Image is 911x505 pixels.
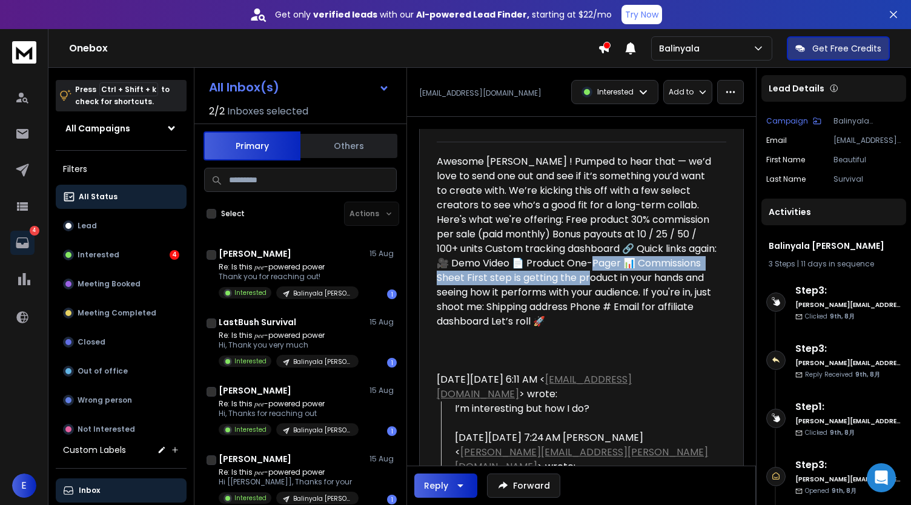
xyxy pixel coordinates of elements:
button: Lead [56,214,187,238]
p: Last Name [766,174,806,184]
button: Wrong person [56,388,187,412]
h6: Step 3 : [795,342,901,356]
p: Balinyala [PERSON_NAME] [833,116,901,126]
p: Balinyala [PERSON_NAME] [293,289,351,298]
p: Out of office [78,366,128,376]
button: All Inbox(s) [199,75,399,99]
strong: AI-powered Lead Finder, [416,8,529,21]
p: 15 Aug [369,317,397,327]
p: Lead Details [769,82,824,94]
h1: [PERSON_NAME] [219,385,291,397]
p: Reply Received [805,370,880,379]
h3: Custom Labels [63,444,126,456]
p: Balinyala [PERSON_NAME] [293,426,351,435]
button: Not Interested [56,417,187,441]
p: Press to check for shortcuts. [75,84,170,108]
a: 4 [10,231,35,255]
div: | [769,259,899,269]
p: Re: Is this 𝑝𝑒𝑒-powered power [219,262,359,272]
h1: [PERSON_NAME] [219,453,291,465]
button: Reply [414,474,477,498]
p: Campaign [766,116,808,126]
p: Not Interested [78,424,135,434]
h1: All Campaigns [65,122,130,134]
p: Interested [597,87,634,97]
div: I’m interesting but how I do? [455,401,717,416]
p: Balinyala [PERSON_NAME] [293,357,351,366]
p: Beautiful [833,155,901,165]
button: Closed [56,330,187,354]
button: Meeting Booked [56,272,187,296]
button: Primary [204,131,300,160]
p: Interested [234,493,267,503]
p: Clicked [805,428,855,437]
p: First Name [766,155,805,165]
label: Select [221,209,245,219]
h3: Filters [56,160,187,177]
button: Forward [487,474,560,498]
div: Open Intercom Messenger [867,463,896,492]
p: [EMAIL_ADDRESS][DOMAIN_NAME] [419,88,542,98]
button: E [12,474,36,498]
p: Add to [669,87,694,97]
p: [EMAIL_ADDRESS][DOMAIN_NAME] [833,136,901,145]
p: Balinyala [659,42,704,54]
p: Clicked [805,312,855,321]
span: 11 days in sequence [801,259,874,269]
h1: Balinyala [PERSON_NAME] [769,240,899,252]
div: [DATE][DATE] 7:24 AM [PERSON_NAME] < > wrote: [455,431,717,474]
h1: Onebox [69,41,598,56]
div: Awesome [PERSON_NAME] ! Pumped to hear that — we’d love to send one out and see if it’s something... [437,154,717,329]
button: All Campaigns [56,116,187,140]
p: Wrong person [78,395,132,405]
span: 9th, 8月 [832,486,856,495]
p: 15 Aug [369,386,397,395]
p: 4 [30,226,39,236]
button: Get Free Credits [787,36,890,61]
span: 9th, 8月 [830,428,855,437]
div: Reply [424,480,448,492]
p: Meeting Booked [78,279,141,289]
p: Survival [833,174,901,184]
a: [PERSON_NAME][EMAIL_ADDRESS][PERSON_NAME][DOMAIN_NAME] [455,445,708,474]
div: 1 [387,495,397,504]
p: Get Free Credits [812,42,881,54]
p: Hi [[PERSON_NAME]], Thanks for your [219,477,359,487]
p: Hi, Thanks for reaching out [219,409,359,418]
h6: [PERSON_NAME][EMAIL_ADDRESS][PERSON_NAME][DOMAIN_NAME] [795,475,901,484]
span: 9th, 8月 [855,370,880,379]
h6: Step 3 : [795,458,901,472]
button: Inbox [56,478,187,503]
h6: [PERSON_NAME][EMAIL_ADDRESS][PERSON_NAME][DOMAIN_NAME] [795,300,901,309]
p: Re: Is this 𝑝𝑒𝑒-powered power [219,467,359,477]
button: Interested4 [56,243,187,267]
p: Try Now [625,8,658,21]
p: Lead [78,221,97,231]
span: 2 / 2 [209,104,225,119]
p: 15 Aug [369,249,397,259]
div: 1 [387,289,397,299]
h6: Step 3 : [795,283,901,298]
p: Closed [78,337,105,347]
p: Get only with our starting at $22/mo [275,8,612,21]
strong: verified leads [313,8,377,21]
p: Opened [805,486,856,495]
p: All Status [79,192,118,202]
span: Ctrl + Shift + k [99,82,158,96]
div: 1 [387,426,397,436]
p: Re: Is this 𝑝𝑒𝑒-powered power [219,399,359,409]
img: logo [12,41,36,64]
a: [EMAIL_ADDRESS][DOMAIN_NAME] [437,372,632,401]
p: Interested [234,288,267,297]
h3: Inboxes selected [227,104,308,119]
h6: [PERSON_NAME][EMAIL_ADDRESS][PERSON_NAME][DOMAIN_NAME] [795,417,901,426]
p: Meeting Completed [78,308,156,318]
span: 3 Steps [769,259,795,269]
span: 9th, 8月 [830,312,855,321]
p: Inbox [79,486,100,495]
h6: Step 1 : [795,400,901,414]
p: Interested [78,250,119,260]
